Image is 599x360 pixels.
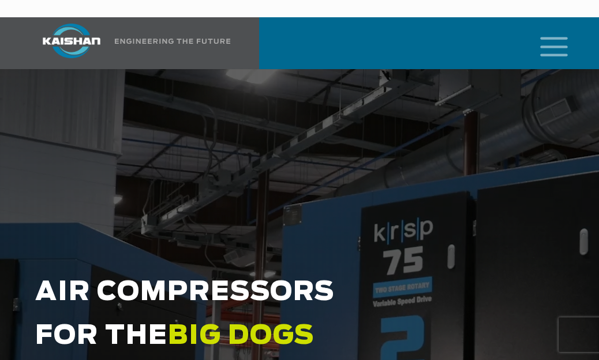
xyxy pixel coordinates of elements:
a: mobile menu [536,33,555,53]
img: Engineering the future [115,39,230,44]
img: kaishan logo [28,24,115,58]
span: BIG DOGS [168,323,315,349]
a: Kaishan USA [28,17,233,69]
